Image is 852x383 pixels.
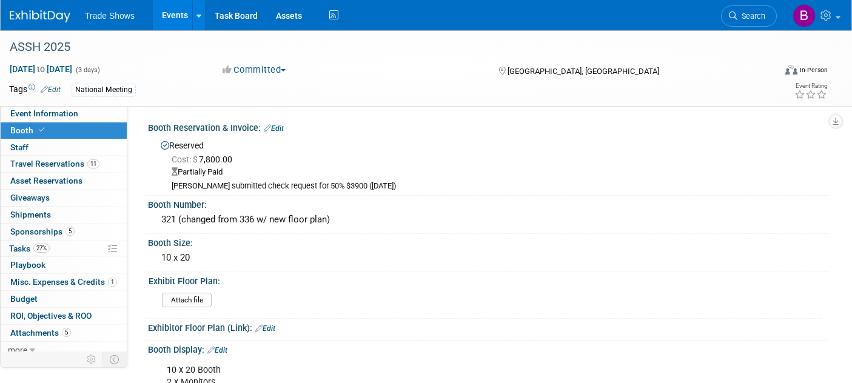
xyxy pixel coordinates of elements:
[1,190,127,206] a: Giveaways
[1,342,127,358] a: more
[149,272,822,287] div: Exhibit Floor Plan:
[10,176,82,185] span: Asset Reservations
[148,341,828,356] div: Booth Display:
[10,108,78,118] span: Event Information
[10,311,92,321] span: ROI, Objectives & ROO
[33,244,50,253] span: 27%
[148,319,828,335] div: Exhibitor Floor Plan (Link):
[8,345,27,355] span: more
[102,351,127,367] td: Toggle Event Tabs
[207,346,227,355] a: Edit
[35,64,47,74] span: to
[1,173,127,189] a: Asset Reservations
[72,84,136,96] div: National Meeting
[10,227,75,236] span: Sponsorships
[65,227,75,236] span: 5
[172,167,819,178] div: Partially Paid
[10,277,117,287] span: Misc. Expenses & Credits
[1,241,127,257] a: Tasks27%
[1,274,127,290] a: Misc. Expenses & Credits1
[172,155,199,164] span: Cost: $
[148,234,828,249] div: Booth Size:
[81,351,102,367] td: Personalize Event Tab Strip
[10,125,47,135] span: Booth
[10,159,99,168] span: Travel Reservations
[1,156,127,172] a: Travel Reservations11
[737,12,765,21] span: Search
[508,67,659,76] span: [GEOGRAPHIC_DATA], [GEOGRAPHIC_DATA]
[785,65,797,75] img: Format-Inperson.png
[172,181,819,191] div: [PERSON_NAME] submitted check request for 50% $3900 ([DATE])
[41,85,61,94] a: Edit
[793,4,816,27] img: Becca Rensi
[10,260,45,270] span: Playbook
[794,83,827,89] div: Event Rating
[108,278,117,287] span: 1
[157,136,819,191] div: Reserved
[87,159,99,168] span: 11
[10,294,38,304] span: Budget
[10,10,70,22] img: ExhibitDay
[706,63,828,81] div: Event Format
[172,155,237,164] span: 7,800.00
[148,119,828,135] div: Booth Reservation & Invoice:
[9,244,50,253] span: Tasks
[1,325,127,341] a: Attachments5
[39,127,45,133] i: Booth reservation complete
[10,210,51,219] span: Shipments
[1,257,127,273] a: Playbook
[1,291,127,307] a: Budget
[157,210,819,229] div: 321 (changed from 336 w/ new floor plan)
[1,139,127,156] a: Staff
[721,5,777,27] a: Search
[10,142,29,152] span: Staff
[799,65,828,75] div: In-Person
[10,193,50,202] span: Giveaways
[5,36,758,58] div: ASSH 2025
[1,224,127,240] a: Sponsorships5
[75,66,100,74] span: (3 days)
[1,207,127,223] a: Shipments
[255,324,275,333] a: Edit
[157,248,819,267] div: 10 x 20
[1,308,127,324] a: ROI, Objectives & ROO
[10,328,71,338] span: Attachments
[9,64,73,75] span: [DATE] [DATE]
[218,64,290,76] button: Committed
[1,105,127,122] a: Event Information
[264,124,284,133] a: Edit
[85,11,135,21] span: Trade Shows
[148,196,828,211] div: Booth Number:
[9,83,61,97] td: Tags
[62,328,71,337] span: 5
[1,122,127,139] a: Booth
